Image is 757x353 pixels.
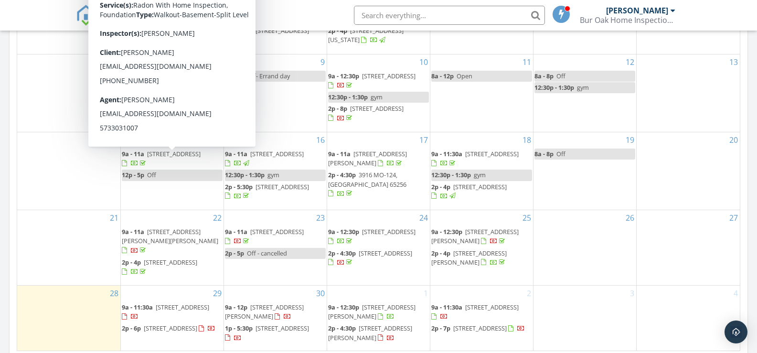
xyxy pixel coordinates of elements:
[328,104,347,113] span: 2p - 8p
[350,104,404,113] span: [STREET_ADDRESS]
[628,286,636,301] a: Go to October 3, 2025
[327,132,430,210] td: Go to September 17, 2025
[577,83,589,92] span: gym
[225,171,265,179] span: 12:30p - 1:30p
[225,227,304,245] a: 9a - 11a [STREET_ADDRESS]
[431,227,519,245] a: 9a - 12:30p [STREET_ADDRESS][PERSON_NAME]
[431,227,519,245] span: [STREET_ADDRESS][PERSON_NAME]
[327,210,430,286] td: Go to September 24, 2025
[521,54,533,70] a: Go to September 11, 2025
[122,72,209,89] a: 9a - 4p 3500 MO-[GEOGRAPHIC_DATA]
[533,285,637,350] td: Go to October 3, 2025
[144,324,197,332] span: [STREET_ADDRESS]
[225,26,253,35] span: 2p - 5:30p
[147,150,201,158] span: [STREET_ADDRESS]
[225,150,304,167] a: 9a - 11a [STREET_ADDRESS]
[521,132,533,148] a: Go to September 18, 2025
[247,249,287,257] span: Off - cancelled
[465,303,519,311] span: [STREET_ADDRESS]
[431,249,507,267] a: 2p - 4p [STREET_ADDRESS][PERSON_NAME]
[256,182,309,191] span: [STREET_ADDRESS]
[17,210,120,286] td: Go to September 21, 2025
[120,285,224,350] td: Go to September 29, 2025
[225,302,326,322] a: 9a - 12p [STREET_ADDRESS][PERSON_NAME]
[122,150,201,167] a: 9a - 11a [STREET_ADDRESS]
[224,132,327,210] td: Go to September 16, 2025
[580,15,675,25] div: Bur Oak Home Inspections
[727,54,740,70] a: Go to September 13, 2025
[430,54,533,132] td: Go to September 11, 2025
[225,324,253,332] span: 1p - 5:30p
[267,171,279,179] span: gym
[122,303,209,321] a: 9a - 11:30a [STREET_ADDRESS]
[112,54,120,70] a: Go to September 7, 2025
[76,13,182,33] a: SPECTORA
[122,324,141,332] span: 2p - 6p
[122,324,215,332] a: 2p - 6p [STREET_ADDRESS]
[225,25,326,46] a: 2p - 5:30p [STREET_ADDRESS]
[122,171,144,179] span: 12p - 5p
[328,103,429,124] a: 2p - 8p [STREET_ADDRESS]
[225,26,309,44] a: 2p - 5:30p [STREET_ADDRESS]
[328,170,429,200] a: 2p - 4:30p 3916 MO-124, [GEOGRAPHIC_DATA] 65256
[328,323,429,343] a: 2p - 4:30p [STREET_ADDRESS][PERSON_NAME]
[727,210,740,225] a: Go to September 27, 2025
[431,150,519,167] a: 9a - 11:30a [STREET_ADDRESS]
[122,258,141,267] span: 2p - 4p
[533,132,637,210] td: Go to September 19, 2025
[225,182,326,202] a: 2p - 5:30p [STREET_ADDRESS]
[225,182,309,200] a: 2p - 5:30p [STREET_ADDRESS]
[225,303,247,311] span: 9a - 12p
[328,150,407,167] span: [STREET_ADDRESS][PERSON_NAME]
[533,54,637,132] td: Go to September 12, 2025
[417,132,430,148] a: Go to September 17, 2025
[431,324,450,332] span: 2p - 7p
[225,324,309,342] a: 1p - 5:30p [STREET_ADDRESS]
[359,249,412,257] span: [STREET_ADDRESS]
[328,93,368,101] span: 12:30p - 1:30p
[122,302,223,322] a: 9a - 11:30a [STREET_ADDRESS]
[328,26,404,44] a: 2p - 4p [STREET_ADDRESS][US_STATE]
[314,210,327,225] a: Go to September 23, 2025
[453,182,507,191] span: [STREET_ADDRESS]
[328,71,429,91] a: 9a - 12:30p [STREET_ADDRESS]
[624,132,636,148] a: Go to September 19, 2025
[256,26,309,35] span: [STREET_ADDRESS]
[457,72,472,80] span: Open
[215,54,224,70] a: Go to September 8, 2025
[430,285,533,350] td: Go to October 2, 2025
[431,324,525,332] a: 2p - 7p [STREET_ADDRESS]
[122,150,144,158] span: 9a - 11a
[120,54,224,132] td: Go to September 8, 2025
[144,258,197,267] span: [STREET_ADDRESS]
[727,132,740,148] a: Go to September 20, 2025
[430,132,533,210] td: Go to September 18, 2025
[250,227,304,236] span: [STREET_ADDRESS]
[431,182,532,202] a: 2p - 4p [STREET_ADDRESS]
[225,226,326,247] a: 9a - 11a [STREET_ADDRESS]
[362,72,416,80] span: [STREET_ADDRESS]
[122,323,223,334] a: 2p - 6p [STREET_ADDRESS]
[122,72,141,80] span: 9a - 4p
[250,150,304,158] span: [STREET_ADDRESS]
[108,132,120,148] a: Go to September 14, 2025
[225,249,244,257] span: 2p - 5p
[328,249,356,257] span: 2p - 4:30p
[225,72,244,80] span: 8a - 8p
[328,72,359,80] span: 9a - 12:30p
[328,249,412,267] a: 2p - 4:30p [STREET_ADDRESS]
[211,210,224,225] a: Go to September 22, 2025
[422,286,430,301] a: Go to October 1, 2025
[328,226,429,247] a: 9a - 12:30p [STREET_ADDRESS]
[147,171,156,179] span: Off
[17,285,120,350] td: Go to September 28, 2025
[120,210,224,286] td: Go to September 22, 2025
[328,25,429,46] a: 2p - 4p [STREET_ADDRESS][US_STATE]
[533,210,637,286] td: Go to September 26, 2025
[120,132,224,210] td: Go to September 15, 2025
[732,286,740,301] a: Go to October 4, 2025
[225,323,326,343] a: 1p - 5:30p [STREET_ADDRESS]
[122,227,144,236] span: 9a - 11a
[328,302,429,322] a: 9a - 12:30p [STREET_ADDRESS][PERSON_NAME]
[431,226,532,247] a: 9a - 12:30p [STREET_ADDRESS][PERSON_NAME]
